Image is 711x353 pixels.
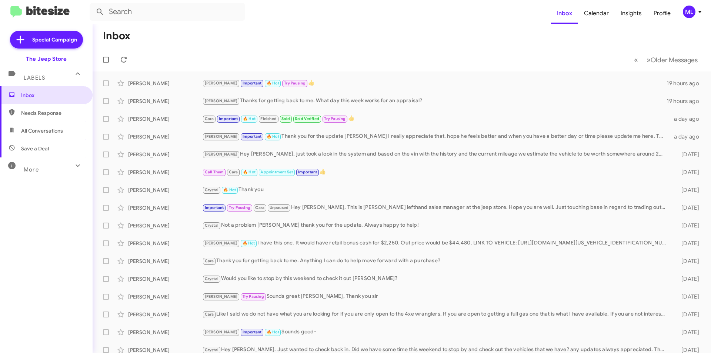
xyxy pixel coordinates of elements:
[90,3,245,21] input: Search
[670,293,705,300] div: [DATE]
[26,55,67,63] div: The Jeep Store
[670,169,705,176] div: [DATE]
[202,186,670,194] div: Thank you
[284,81,306,86] span: Try Pausing
[667,80,705,87] div: 19 hours ago
[128,257,202,265] div: [PERSON_NAME]
[202,257,670,265] div: Thank you for getting back to me. Anything I can do to help move forward with a purchase?
[670,186,705,194] div: [DATE]
[128,169,202,176] div: [PERSON_NAME]
[670,240,705,247] div: [DATE]
[295,116,319,121] span: Sold Verified
[128,204,202,212] div: [PERSON_NAME]
[205,241,238,246] span: [PERSON_NAME]
[648,3,677,24] span: Profile
[128,133,202,140] div: [PERSON_NAME]
[260,170,293,174] span: Appointment Set
[128,115,202,123] div: [PERSON_NAME]
[670,204,705,212] div: [DATE]
[202,97,667,105] div: Thanks for getting back to me. What day this week works for an appraisal?
[24,166,39,173] span: More
[202,292,670,301] div: Sounds great [PERSON_NAME], Thank you sir
[670,115,705,123] div: a day ago
[202,221,670,230] div: Not a problem [PERSON_NAME] thank you for the update. Always happy to help!
[647,55,651,64] span: »
[243,170,256,174] span: 🔥 Hot
[205,81,238,86] span: [PERSON_NAME]
[229,205,250,210] span: Try Pausing
[670,311,705,318] div: [DATE]
[205,223,218,228] span: Crystal
[202,203,670,212] div: Hey [PERSON_NAME], This is [PERSON_NAME] lefthand sales manager at the jeep store. Hope you are w...
[243,134,262,139] span: Important
[267,81,279,86] span: 🔥 Hot
[651,56,698,64] span: Older Messages
[270,205,289,210] span: Unpaused
[205,134,238,139] span: [PERSON_NAME]
[202,132,670,141] div: Thank you for the update [PERSON_NAME] I really appreciate that. hope he feels better and when yo...
[243,116,256,121] span: 🔥 Hot
[205,330,238,334] span: [PERSON_NAME]
[202,168,670,176] div: 👍
[670,329,705,336] div: [DATE]
[205,152,238,157] span: [PERSON_NAME]
[670,275,705,283] div: [DATE]
[205,259,214,263] span: Cara
[103,30,130,42] h1: Inbox
[128,293,202,300] div: [PERSON_NAME]
[670,257,705,265] div: [DATE]
[615,3,648,24] a: Insights
[205,187,218,192] span: Crystal
[205,312,214,317] span: Cara
[267,330,279,334] span: 🔥 Hot
[128,186,202,194] div: [PERSON_NAME]
[281,116,290,121] span: Sold
[128,240,202,247] div: [PERSON_NAME]
[324,116,346,121] span: Try Pausing
[298,170,317,174] span: Important
[677,6,703,18] button: ML
[128,97,202,105] div: [PERSON_NAME]
[243,241,255,246] span: 🔥 Hot
[229,170,238,174] span: Cara
[642,52,702,67] button: Next
[243,330,262,334] span: Important
[670,151,705,158] div: [DATE]
[205,170,224,174] span: Call Them
[128,80,202,87] div: [PERSON_NAME]
[202,274,670,283] div: Would you like to stop by this weekend to check it out [PERSON_NAME]?
[205,276,218,281] span: Crystal
[202,150,670,159] div: Hey [PERSON_NAME], just took a look in the system and based on the vin with the history and the c...
[205,116,214,121] span: Cara
[667,97,705,105] div: 19 hours ago
[551,3,578,24] a: Inbox
[128,275,202,283] div: [PERSON_NAME]
[202,114,670,123] div: 👍
[128,311,202,318] div: [PERSON_NAME]
[32,36,77,43] span: Special Campaign
[683,6,695,18] div: ML
[202,79,667,87] div: 👍
[634,55,638,64] span: «
[670,133,705,140] div: a day ago
[578,3,615,24] a: Calendar
[630,52,702,67] nav: Page navigation example
[202,328,670,336] div: Sounds good-
[243,81,262,86] span: Important
[219,116,238,121] span: Important
[205,205,224,210] span: Important
[10,31,83,49] a: Special Campaign
[128,151,202,158] div: [PERSON_NAME]
[21,91,84,99] span: Inbox
[21,109,84,117] span: Needs Response
[205,347,218,352] span: Crystal
[205,99,238,103] span: [PERSON_NAME]
[260,116,277,121] span: Finished
[223,187,236,192] span: 🔥 Hot
[243,294,264,299] span: Try Pausing
[255,205,264,210] span: Cara
[202,239,670,247] div: I have this one. It would have retail bonus cash for $2,250. Out price would be $44,480. LINK TO ...
[24,74,45,81] span: Labels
